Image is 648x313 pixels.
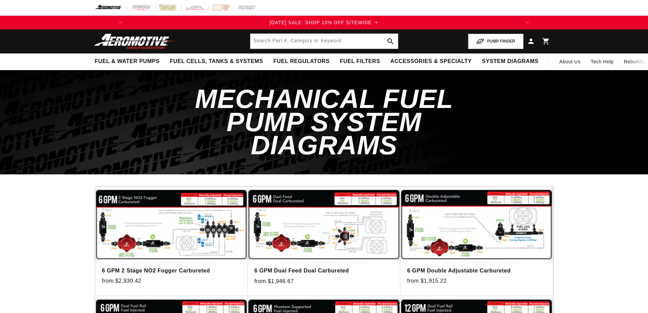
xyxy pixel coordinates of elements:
summary: Fuel Regulators [268,53,334,69]
summary: Tech Help [586,53,619,70]
span: System Diagrams [482,58,538,65]
summary: Fuel Filters [335,53,385,69]
a: 6 GPM Double Adjustable Carbureted [407,266,546,275]
span: [DATE] SALE: SHOP 10% OFF SITEWIDE [269,20,371,25]
summary: System Diagrams [477,53,544,69]
span: Fuel Filters [340,58,380,65]
button: search button [383,34,398,49]
slideshow-component: Translation missing: en.sections.announcements.announcement_bar [78,16,570,29]
span: Fuel Cells, Tanks & Systems [170,58,263,65]
span: About Us [559,59,580,64]
img: Aeromotive [92,33,177,49]
span: Rebuilds [624,58,644,65]
div: 1 of 3 [128,19,520,26]
span: Fuel Regulators [273,58,329,65]
input: Search by Part Number, Category or Keyword [250,34,398,49]
a: 6 GPM Dual Feed Dual Carbureted [254,266,394,275]
span: Accessories & Specialty [391,58,472,65]
summary: Fuel Cells, Tanks & Systems [165,53,268,69]
a: 6 GPM 2 Stage NO2 Fogger Carbureted [102,266,241,275]
summary: Fuel & Water Pumps [90,53,165,69]
button: Translation missing: en.sections.announcements.next_announcement [520,16,534,29]
summary: Accessories & Specialty [385,53,477,69]
a: About Us [554,53,585,70]
button: Translation missing: en.sections.announcements.previous_announcement [114,16,128,29]
a: [DATE] SALE: SHOP 10% OFF SITEWIDE [128,19,520,26]
button: PUMP FINDER [468,34,523,49]
div: Announcement [128,19,520,26]
span: Mechanical Fuel Pump System Diagrams [195,84,453,160]
span: Fuel & Water Pumps [95,58,160,65]
span: Tech Help [591,58,614,65]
